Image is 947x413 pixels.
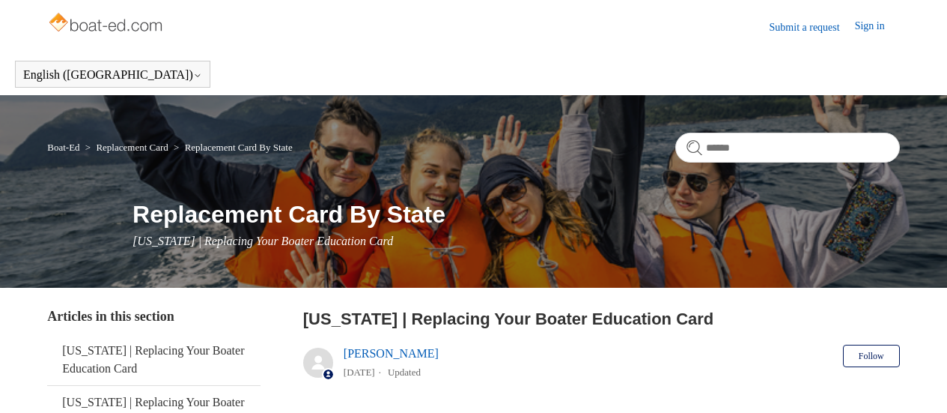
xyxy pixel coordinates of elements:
[47,334,261,385] a: [US_STATE] | Replacing Your Boater Education Card
[388,367,421,378] li: Updated
[855,18,900,36] a: Sign in
[96,142,168,153] a: Replacement Card
[47,142,79,153] a: Boat-Ed
[675,133,900,163] input: Search
[23,68,202,82] button: English ([GEOGRAPHIC_DATA])
[82,142,171,153] li: Replacement Card
[770,19,855,35] a: Submit a request
[133,196,900,232] h1: Replacement Card By State
[47,309,174,324] span: Articles in this section
[908,374,947,413] div: Live chat
[843,345,900,367] button: Follow Article
[344,367,375,378] time: 05/22/2024, 10:41
[133,235,393,247] span: [US_STATE] | Replacing Your Boater Education Card
[185,142,293,153] a: Replacement Card By State
[344,347,439,360] a: [PERSON_NAME]
[303,307,900,331] h2: Massachusetts | Replacing Your Boater Education Card
[47,9,166,39] img: Boat-Ed Help Center home page
[47,142,82,153] li: Boat-Ed
[171,142,293,153] li: Replacement Card By State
